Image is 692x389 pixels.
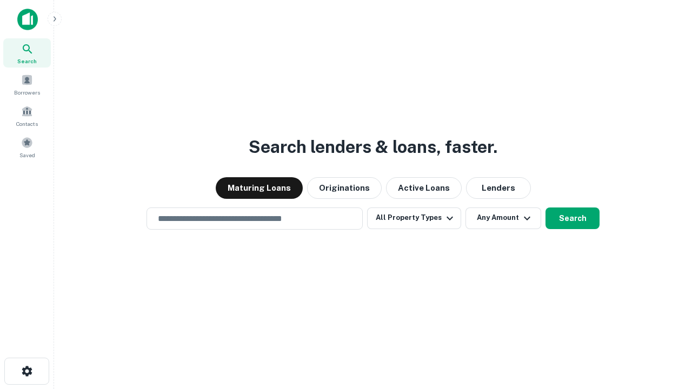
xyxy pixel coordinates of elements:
[19,151,35,159] span: Saved
[545,207,600,229] button: Search
[3,101,51,130] a: Contacts
[249,134,497,160] h3: Search lenders & loans, faster.
[465,207,541,229] button: Any Amount
[3,38,51,68] a: Search
[14,88,40,97] span: Borrowers
[307,177,382,199] button: Originations
[216,177,303,199] button: Maturing Loans
[386,177,462,199] button: Active Loans
[16,119,38,128] span: Contacts
[3,70,51,99] a: Borrowers
[17,9,38,30] img: capitalize-icon.png
[3,132,51,162] a: Saved
[17,57,37,65] span: Search
[466,177,531,199] button: Lenders
[638,303,692,354] iframe: Chat Widget
[367,207,461,229] button: All Property Types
